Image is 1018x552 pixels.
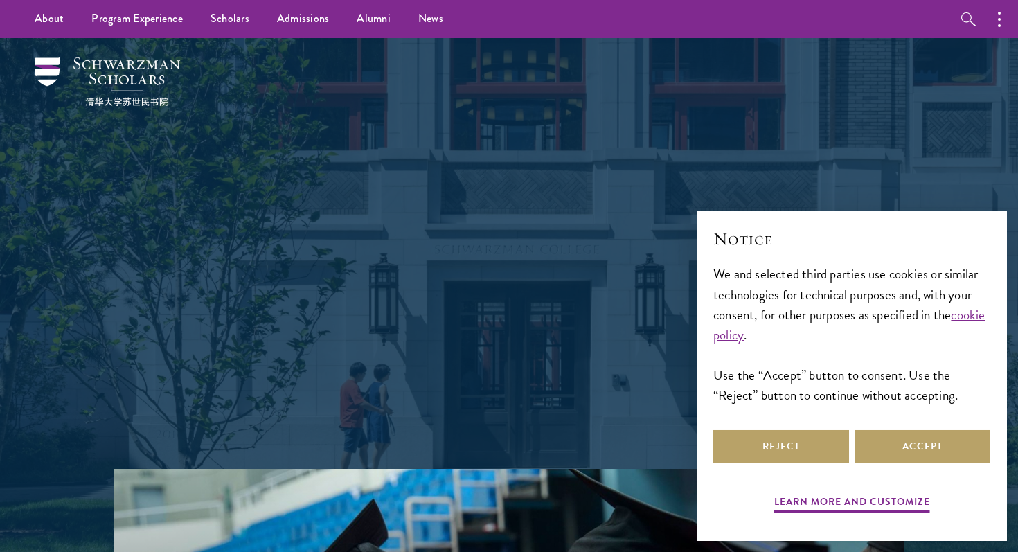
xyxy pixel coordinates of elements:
[713,305,985,345] a: cookie policy
[713,430,849,463] button: Reject
[713,264,990,404] div: We and selected third parties use cookies or similar technologies for technical purposes and, wit...
[855,430,990,463] button: Accept
[713,227,990,251] h2: Notice
[774,493,930,515] button: Learn more and customize
[35,57,180,106] img: Schwarzman Scholars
